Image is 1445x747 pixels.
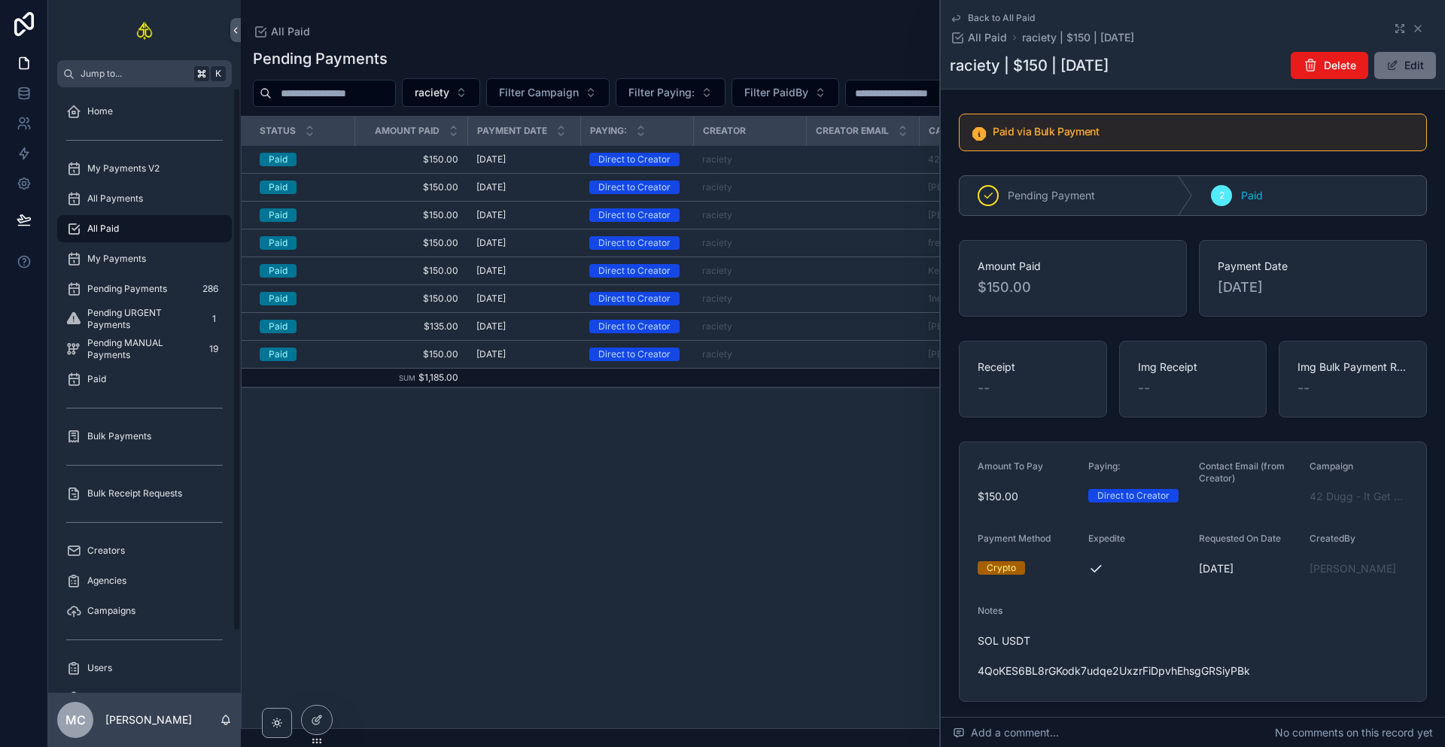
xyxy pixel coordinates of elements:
a: Kenya Grace - Mr. Cool [928,265,1028,277]
a: raciety [702,265,732,277]
span: Home [87,105,113,117]
a: Paid [260,153,345,166]
a: [DATE] [476,320,571,333]
a: 42 Dugg - It Get Deeper Pt.3 [928,153,1048,165]
div: Direct to Creator [598,181,671,194]
a: All Paid [253,24,310,39]
a: raciety [702,293,732,305]
span: raciety [702,153,732,165]
button: Select Button [486,78,610,107]
a: Paid [260,236,345,250]
a: raciety [702,320,732,333]
button: Jump to...K [57,60,232,87]
span: CreatedBy [1310,533,1355,544]
a: fredagain & Skepta - Victory Lap [928,237,1067,249]
span: Bulk Payments [87,430,151,442]
span: raciety [702,209,732,221]
span: Img Receipt [1138,360,1249,375]
span: All Payments [87,193,143,205]
a: raciety [702,348,732,360]
span: Back to All Paid [968,12,1035,24]
div: 286 [198,280,223,298]
a: $150.00 [364,237,458,249]
a: My Profile [57,685,232,712]
h1: Pending Payments [253,48,388,69]
span: No comments on this record yet [1275,725,1433,740]
a: [PERSON_NAME] [1310,561,1396,576]
span: SOL USDT 4QoKES6BL8rGKodk7udqe2UxzrFiDpvhEhsgGRSiyPBk [978,633,1408,679]
small: Sum [399,374,415,382]
a: [PERSON_NAME] Again - Remix [928,320,1063,333]
a: Paid [260,208,345,222]
a: Pending MANUAL Payments19 [57,336,232,363]
a: Users [57,654,232,682]
a: $150.00 [364,181,458,193]
a: All Payments [57,185,232,212]
a: $150.00 [364,265,458,277]
a: raciety [702,237,797,249]
div: Paid [269,236,287,250]
a: raciety [702,209,797,221]
a: [PERSON_NAME] & 21 [PERSON_NAME] - Outfit (Cars) [928,348,1157,360]
a: Bulk Payments [57,423,232,450]
span: Add a comment... [953,725,1059,740]
span: Filter PaidBy [744,85,808,100]
a: Home [57,98,232,125]
h5: Paid via Bulk Payment [993,126,1402,137]
div: Paid [269,208,287,222]
span: All Paid [271,24,310,39]
button: Select Button [402,78,480,107]
span: Creators [87,545,125,557]
span: Paying: [1088,460,1121,472]
span: Bulk Receipt Requests [87,487,182,500]
span: $150.00 [364,293,458,305]
span: Paid [1241,188,1263,203]
div: Paid [269,181,287,194]
button: Select Button [616,78,726,107]
span: Campaigns [87,605,135,617]
a: [DATE] [476,293,571,305]
span: Notes [978,605,1002,616]
span: Receipt [978,360,1088,375]
span: Filter Paying: [628,85,695,100]
span: raciety | $150 | [DATE] [1022,30,1134,45]
a: Paid [260,320,345,333]
span: $150.00 [978,277,1168,298]
div: Paid [269,292,287,305]
span: -- [978,378,990,399]
span: Paid [87,373,106,385]
div: Direct to Creator [598,292,671,305]
span: Payment Method [978,533,1051,544]
span: $150.00 [978,489,1076,504]
div: Direct to Creator [598,348,671,361]
span: Campaign [1310,460,1353,472]
a: [DATE] [476,348,571,360]
span: All Paid [87,223,119,235]
span: Amount To Pay [978,460,1043,472]
a: [PERSON_NAME] - Who's The Flyest [928,209,1157,221]
span: [DATE] [1218,277,1408,298]
a: [DATE] [476,237,571,249]
img: App logo [135,18,154,42]
a: raciety [702,237,732,249]
span: [DATE] [476,209,506,221]
a: Direct to Creator [589,348,684,361]
span: Paying: [590,125,627,137]
span: [DATE] [476,181,506,193]
span: My Payments [87,253,146,265]
h1: raciety | $150 | [DATE] [950,55,1109,76]
span: 2 [1219,190,1224,202]
a: Creators [57,537,232,564]
a: raciety [702,293,797,305]
span: [DATE] [476,265,506,277]
span: K [212,68,224,80]
a: [DATE] [476,153,571,165]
